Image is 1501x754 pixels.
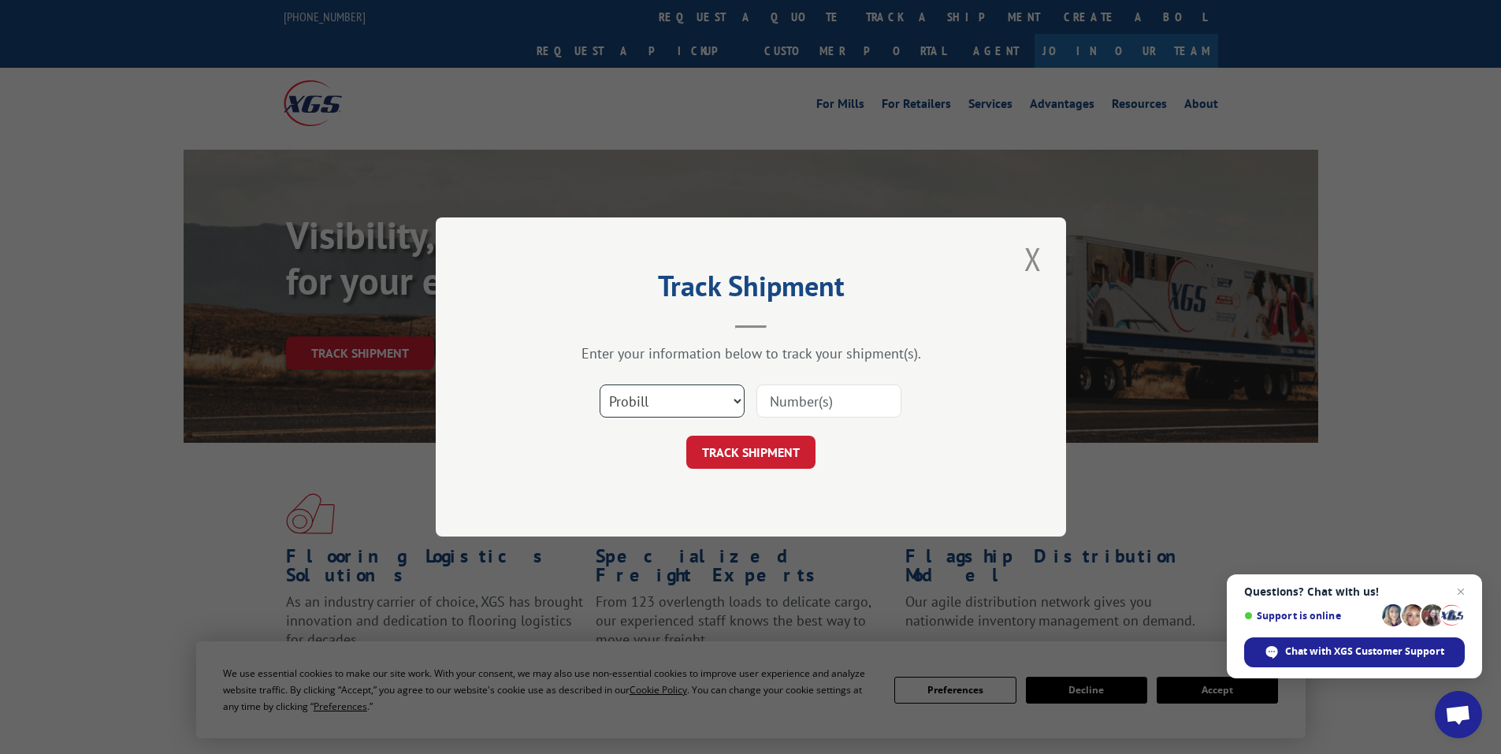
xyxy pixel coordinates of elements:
[756,384,901,418] input: Number(s)
[1020,237,1046,280] button: Close modal
[515,344,987,362] div: Enter your information below to track your shipment(s).
[1435,691,1482,738] a: Open chat
[1244,585,1465,598] span: Questions? Chat with us!
[1244,637,1465,667] span: Chat with XGS Customer Support
[1285,644,1444,659] span: Chat with XGS Customer Support
[515,275,987,305] h2: Track Shipment
[686,436,816,469] button: TRACK SHIPMENT
[1244,610,1377,622] span: Support is online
